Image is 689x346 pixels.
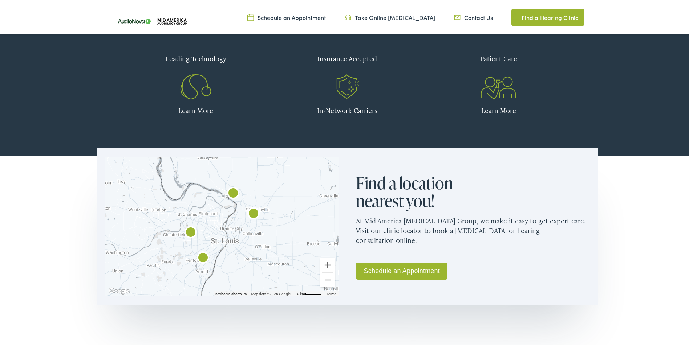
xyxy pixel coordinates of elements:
a: Contact Us [454,12,493,20]
div: Patient Care [428,46,569,68]
a: Terms [326,291,336,294]
button: Keyboard shortcuts [215,290,247,295]
div: AudioNova [222,181,245,204]
img: utility icon [247,12,254,20]
a: Schedule an Appointment [247,12,326,20]
a: In-Network Carriers [317,104,377,114]
a: Take Online [MEDICAL_DATA] [345,12,435,20]
a: Open this area in Google Maps (opens a new window) [107,285,131,294]
a: Insurance Accepted [277,46,418,90]
div: Leading Technology [126,46,266,68]
div: AudioNova [191,246,215,269]
p: At Mid America [MEDICAL_DATA] Group, we make it easy to get expert care. Visit our clinic locator... [356,209,589,250]
img: utility icon [345,12,351,20]
button: Zoom out [320,271,335,286]
div: Insurance Accepted [277,46,418,68]
span: Map data ©2025 Google [251,291,291,294]
a: Learn More [178,104,213,114]
a: Leading Technology [126,46,266,90]
img: Google [107,285,131,294]
h2: Find a location nearest you! [356,173,472,209]
div: AudioNova [179,220,202,243]
img: utility icon [511,12,518,20]
button: Map Scale: 10 km per 42 pixels [293,289,324,294]
a: Find a Hearing Clinic [511,7,584,25]
a: Schedule an Appointment [356,261,447,278]
a: Learn More [481,104,516,114]
a: Patient Care [428,46,569,90]
div: AudioNova [242,201,265,225]
span: 10 km [295,291,305,294]
img: utility icon [454,12,461,20]
button: Zoom in [320,256,335,271]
